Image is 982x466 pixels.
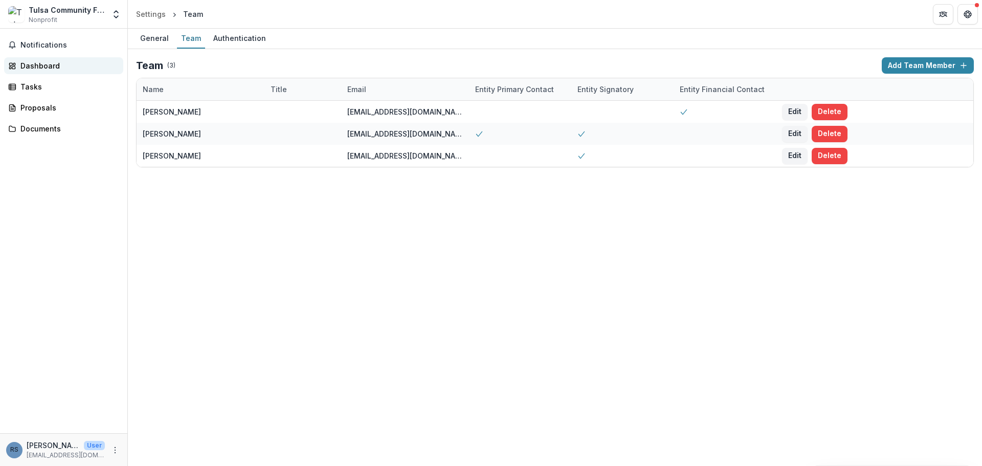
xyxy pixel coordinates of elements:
[341,78,469,100] div: Email
[20,123,115,134] div: Documents
[27,440,80,451] p: [PERSON_NAME]
[136,9,166,19] div: Settings
[183,9,203,19] div: Team
[137,84,170,95] div: Name
[137,78,264,100] div: Name
[29,15,57,25] span: Nonprofit
[20,41,119,50] span: Notifications
[933,4,953,25] button: Partners
[177,29,205,49] a: Team
[136,31,173,46] div: General
[132,7,170,21] a: Settings
[264,78,341,100] div: Title
[109,444,121,456] button: More
[469,78,571,100] div: Entity Primary Contact
[347,150,463,161] div: [EMAIL_ADDRESS][DOMAIN_NAME]
[4,57,123,74] a: Dashboard
[782,148,808,164] button: Edit
[27,451,105,460] p: [EMAIL_ADDRESS][DOMAIN_NAME]
[812,104,847,120] button: Delete
[341,84,372,95] div: Email
[4,99,123,116] a: Proposals
[143,128,201,139] div: [PERSON_NAME]
[571,78,674,100] div: Entity Signatory
[209,31,270,46] div: Authentication
[4,78,123,95] a: Tasks
[29,5,105,15] div: Tulsa Community Foundation
[812,126,847,142] button: Delete
[957,4,978,25] button: Get Help
[674,78,776,100] div: Entity Financial Contact
[674,84,771,95] div: Entity Financial Contact
[4,37,123,53] button: Notifications
[469,84,560,95] div: Entity Primary Contact
[347,106,463,117] div: [EMAIL_ADDRESS][DOMAIN_NAME]
[167,61,175,70] p: ( 3 )
[812,148,847,164] button: Delete
[136,59,163,72] h2: Team
[132,7,207,21] nav: breadcrumb
[177,31,205,46] div: Team
[8,6,25,23] img: Tulsa Community Foundation
[882,57,974,74] button: Add Team Member
[143,150,201,161] div: [PERSON_NAME]
[347,128,463,139] div: [EMAIL_ADDRESS][DOMAIN_NAME]
[136,29,173,49] a: General
[143,106,201,117] div: [PERSON_NAME]
[10,447,18,453] div: Ryan Starkweather
[84,441,105,450] p: User
[20,81,115,92] div: Tasks
[20,102,115,113] div: Proposals
[4,120,123,137] a: Documents
[264,84,293,95] div: Title
[109,4,123,25] button: Open entity switcher
[571,84,640,95] div: Entity Signatory
[782,126,808,142] button: Edit
[20,60,115,71] div: Dashboard
[782,104,808,120] button: Edit
[209,29,270,49] a: Authentication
